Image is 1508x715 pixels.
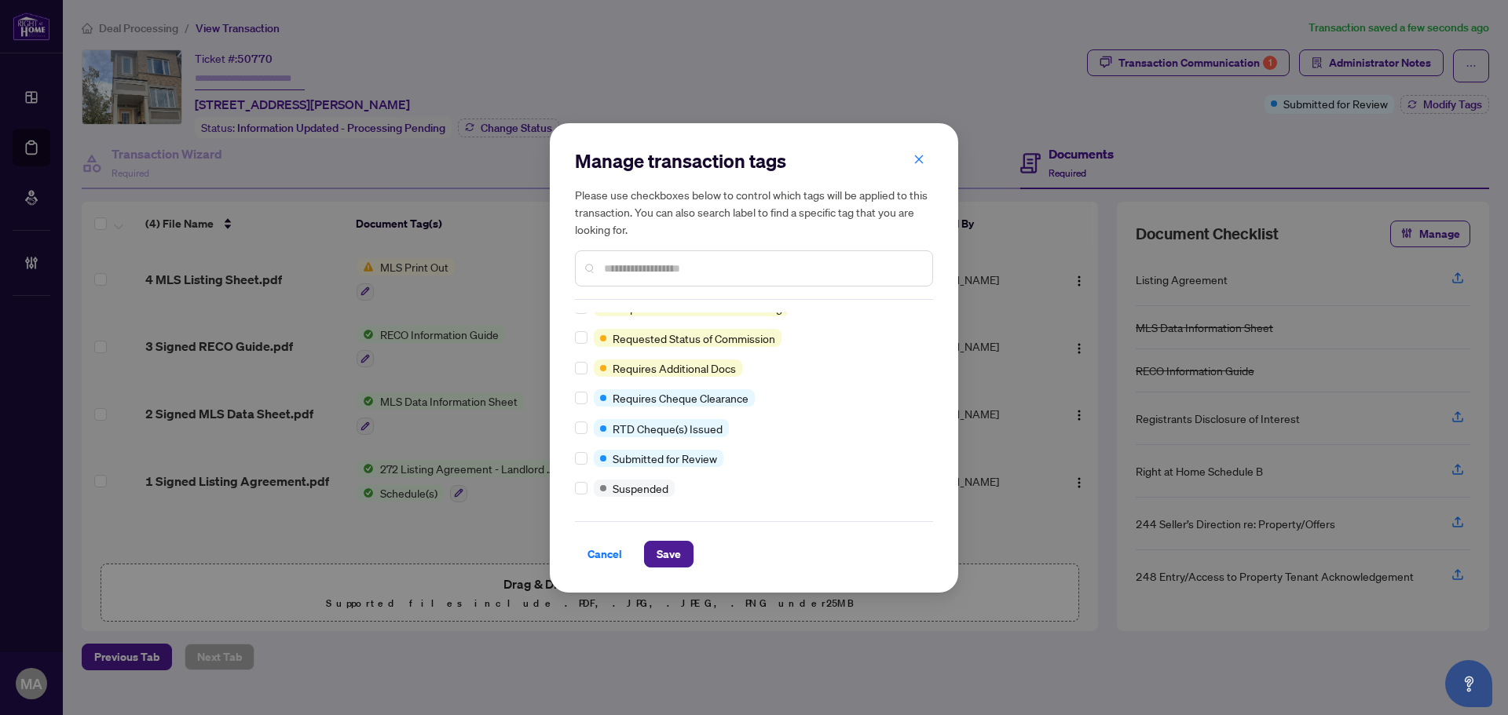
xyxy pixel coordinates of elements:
[613,420,723,437] span: RTD Cheque(s) Issued
[1445,660,1492,707] button: Open asap
[613,389,749,407] span: Requires Cheque Clearance
[575,541,635,567] button: Cancel
[644,541,694,567] button: Save
[613,480,668,497] span: Suspended
[575,148,933,173] h2: Manage transaction tags
[657,542,681,567] span: Save
[575,186,933,238] h5: Please use checkboxes below to control which tags will be applied to this transaction. You can al...
[587,542,622,567] span: Cancel
[613,359,736,377] span: Requires Additional Docs
[913,154,924,165] span: close
[613,330,775,347] span: Requested Status of Commission
[613,450,717,467] span: Submitted for Review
